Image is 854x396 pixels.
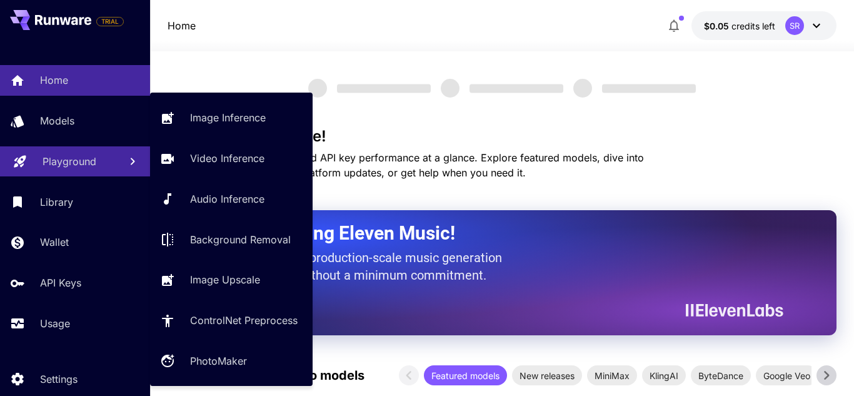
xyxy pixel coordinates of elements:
span: KlingAI [642,369,686,382]
a: Video Inference [150,143,313,174]
p: Models [40,113,74,128]
h3: Welcome to Runware! [168,128,836,145]
p: The only way to get production-scale music generation from Eleven Labs without a minimum commitment. [199,249,511,284]
span: Check out your usage stats and API key performance at a glance. Explore featured models, dive int... [168,151,644,179]
nav: breadcrumb [168,18,196,33]
a: PhotoMaker [150,346,313,377]
div: SR [785,16,804,35]
h2: Now Supporting Eleven Music! [199,221,774,245]
p: Image Upscale [190,272,260,287]
p: Home [40,73,68,88]
p: Audio Inference [190,191,264,206]
p: Usage [40,316,70,331]
a: Image Upscale [150,265,313,295]
span: ByteDance [691,369,751,382]
span: Featured models [424,369,507,382]
span: MiniMax [587,369,637,382]
a: ControlNet Preprocess [150,305,313,336]
a: Image Inference [150,103,313,133]
div: $0.05 [704,19,775,33]
p: Library [40,195,73,210]
p: Playground [43,154,96,169]
p: Background Removal [190,232,291,247]
span: New releases [512,369,582,382]
span: $0.05 [704,21,731,31]
p: PhotoMaker [190,353,247,368]
span: Google Veo [756,369,818,382]
p: ControlNet Preprocess [190,313,298,328]
span: credits left [731,21,775,31]
span: Add your payment card to enable full platform functionality. [96,14,124,29]
a: Audio Inference [150,184,313,215]
p: Settings [40,372,78,387]
p: API Keys [40,275,81,290]
p: Wallet [40,235,69,250]
p: Image Inference [190,110,266,125]
p: Home [168,18,196,33]
button: $0.05 [691,11,836,40]
a: Background Removal [150,224,313,255]
p: Video Inference [190,151,264,166]
span: TRIAL [97,17,123,26]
